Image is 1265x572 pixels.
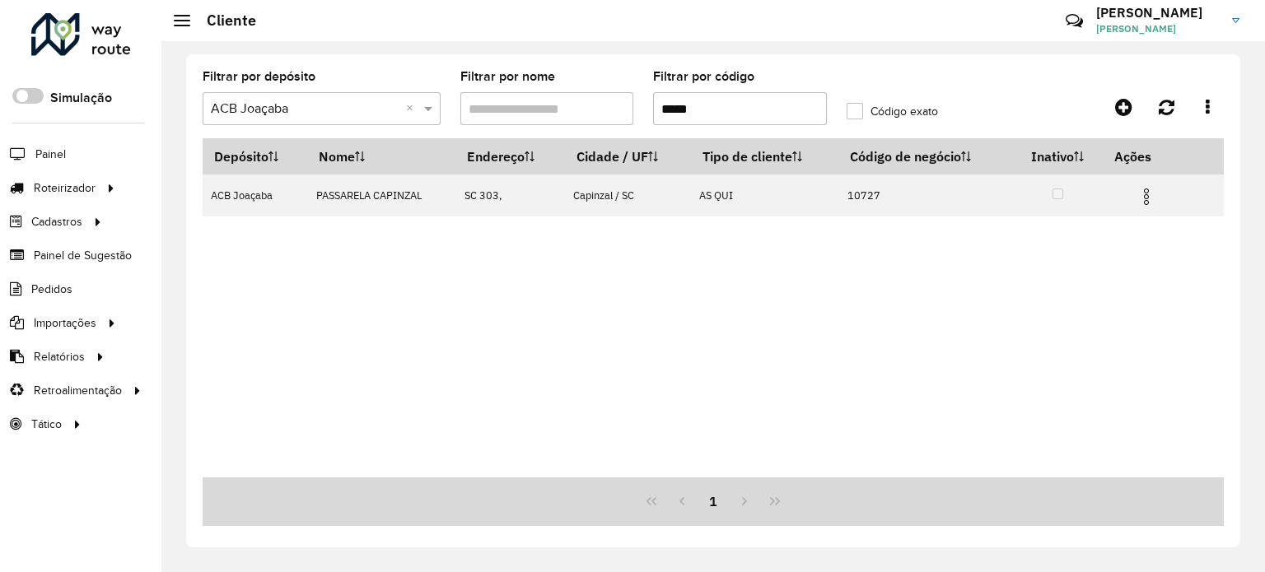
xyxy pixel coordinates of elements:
[1096,21,1220,36] span: [PERSON_NAME]
[34,247,132,264] span: Painel de Sugestão
[698,486,729,517] button: 1
[1104,139,1202,174] th: Ações
[406,99,420,119] span: Clear all
[565,139,691,174] th: Cidade / UF
[307,139,455,174] th: Nome
[1096,5,1220,21] h3: [PERSON_NAME]
[847,103,938,120] label: Código exato
[565,174,691,216] td: Capinzal / SC
[307,174,455,216] td: PASSARELA CAPINZAL
[34,348,85,365] span: Relatórios
[31,416,62,433] span: Tático
[35,146,66,163] span: Painel
[34,179,96,197] span: Roteirizador
[838,174,1012,216] td: 10727
[691,174,838,216] td: AS QUI
[203,139,307,174] th: Depósito
[691,139,838,174] th: Tipo de cliente
[1057,3,1092,39] a: Contato Rápido
[31,281,72,298] span: Pedidos
[838,139,1012,174] th: Código de negócio
[190,12,256,30] h2: Cliente
[50,88,112,108] label: Simulação
[203,67,315,86] label: Filtrar por depósito
[31,213,82,230] span: Cadastros
[203,174,307,216] td: ACB Joaçaba
[1012,139,1104,174] th: Inativo
[456,174,565,216] td: SC 303,
[456,139,565,174] th: Endereço
[34,382,122,399] span: Retroalimentação
[460,67,555,86] label: Filtrar por nome
[653,67,754,86] label: Filtrar por código
[34,314,96,332] span: Importações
